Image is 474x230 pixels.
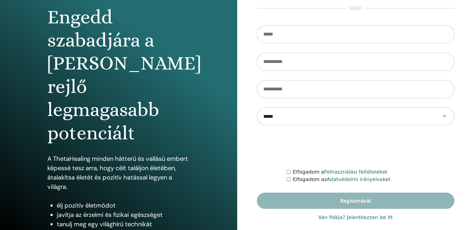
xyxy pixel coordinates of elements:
font: élj pozitív életmódot [57,201,116,209]
a: Van fiókja? Jelentkezzen be itt [318,214,393,221]
font: Van fiókja? Jelentkezzen be itt [318,214,393,220]
font: A ThetaHealing minden hátterű és vallású embert képessé tesz arra, hogy célt találjon életében, á... [47,155,188,191]
font: Engedd szabadjára a [PERSON_NAME] rejlő legmagasabb potenciált [47,6,201,144]
a: Adatvédelmi irányelveket [327,176,390,182]
iframe: reCAPTCHA [308,135,403,159]
font: Elfogadom az [293,176,327,182]
font: vagy [349,5,361,12]
font: javítja az érzelmi és fizikai egészséget [57,211,163,219]
a: Felhasználási feltételeket [324,169,387,175]
font: tanulj meg egy világhírű technikát [57,220,152,228]
font: Elfogadom a [293,169,324,175]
